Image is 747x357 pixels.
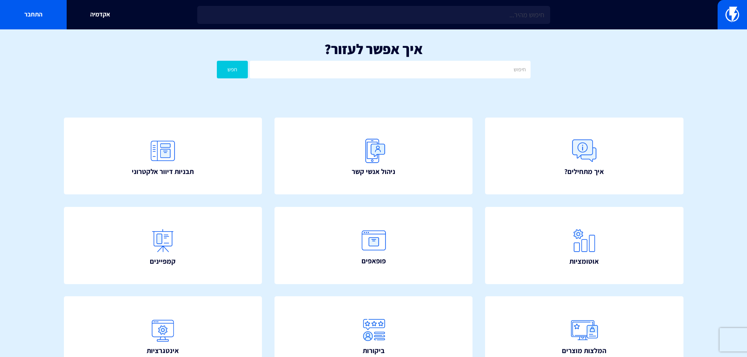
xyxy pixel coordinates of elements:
[363,346,385,356] span: ביקורות
[274,118,473,195] a: ניהול אנשי קשר
[217,61,248,78] button: חפש
[485,207,683,284] a: אוטומציות
[352,167,395,177] span: ניהול אנשי קשר
[12,41,735,57] h1: איך אפשר לעזור?
[485,118,683,195] a: איך מתחילים?
[564,167,604,177] span: איך מתחילים?
[147,346,179,356] span: אינטגרציות
[150,256,176,266] span: קמפיינים
[569,256,599,266] span: אוטומציות
[197,6,550,24] input: חיפוש מהיר...
[64,207,262,284] a: קמפיינים
[64,118,262,195] a: תבניות דיוור אלקטרוני
[274,207,473,284] a: פופאפים
[562,346,606,356] span: המלצות מוצרים
[362,256,386,266] span: פופאפים
[132,167,194,177] span: תבניות דיוור אלקטרוני
[250,61,530,78] input: חיפוש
